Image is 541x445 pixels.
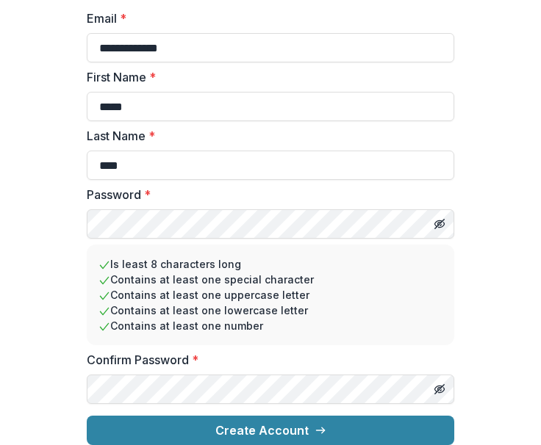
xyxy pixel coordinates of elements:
[87,68,445,86] label: First Name
[98,287,443,303] li: Contains at least one uppercase letter
[87,10,445,27] label: Email
[98,303,443,318] li: Contains at least one lowercase letter
[428,212,451,236] button: Toggle password visibility
[87,416,454,445] button: Create Account
[428,377,451,401] button: Toggle password visibility
[98,318,443,333] li: Contains at least one number
[98,256,443,272] li: Is least 8 characters long
[98,272,443,287] li: Contains at least one special character
[87,186,445,203] label: Password
[87,127,445,145] label: Last Name
[87,351,445,369] label: Confirm Password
